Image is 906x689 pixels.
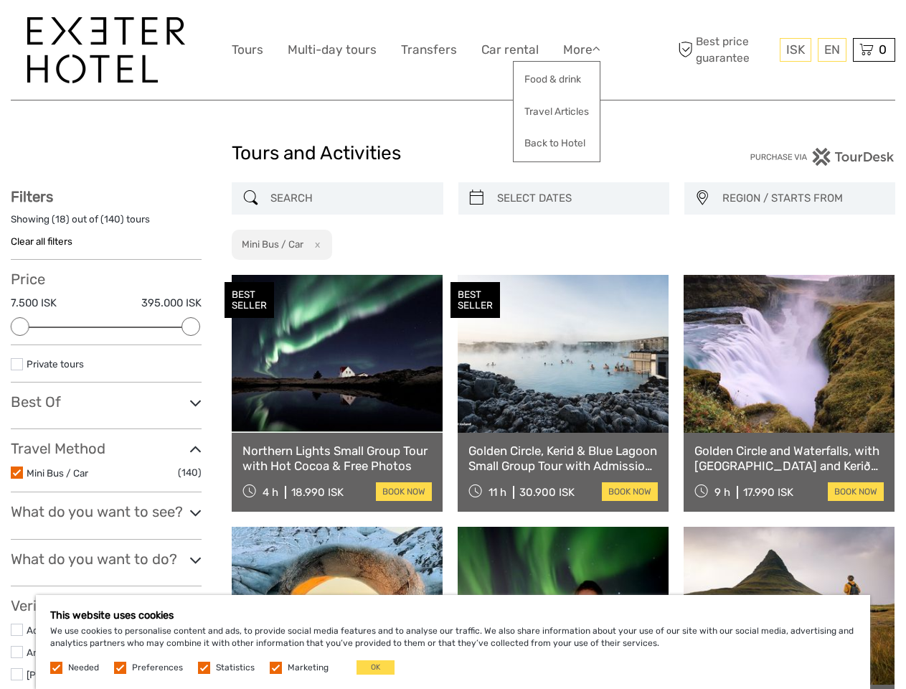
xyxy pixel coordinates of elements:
strong: Filters [11,188,53,205]
input: SELECT DATES [491,186,662,211]
div: 18.990 ISK [291,486,344,499]
span: ISK [786,42,805,57]
a: book now [602,482,658,501]
h3: What do you want to see? [11,503,202,520]
label: Needed [68,662,99,674]
h3: Price [11,271,202,288]
label: 395.000 ISK [141,296,202,311]
h3: Verified Operators [11,597,202,614]
div: 17.990 ISK [743,486,793,499]
div: EN [818,38,846,62]
a: Tours [232,39,263,60]
h1: Tours and Activities [232,142,674,165]
a: Food & drink [514,65,600,93]
a: More [563,39,600,60]
div: BEST SELLER [225,282,274,318]
div: 30.900 ISK [519,486,575,499]
a: Golden Circle and Waterfalls, with [GEOGRAPHIC_DATA] and Kerið in small group [694,444,884,473]
div: BEST SELLER [450,282,500,318]
a: [PERSON_NAME] [27,669,103,680]
a: Golden Circle, Kerid & Blue Lagoon Small Group Tour with Admission Ticket [468,444,658,473]
span: 9 h [714,486,730,499]
div: We use cookies to personalise content and ads, to provide social media features and to analyse ou... [36,595,870,689]
span: (140) [178,464,202,481]
a: Northern Lights Small Group Tour with Hot Cocoa & Free Photos [242,444,432,473]
p: We're away right now. Please check back later! [20,25,162,37]
label: Statistics [216,662,255,674]
img: PurchaseViaTourDesk.png [750,148,895,166]
img: 1336-96d47ae6-54fc-4907-bf00-0fbf285a6419_logo_big.jpg [27,17,185,83]
button: x [306,237,325,252]
label: Preferences [132,662,183,674]
span: 11 h [489,486,506,499]
a: Transfers [401,39,457,60]
label: Marketing [288,662,329,674]
a: Back to Hotel [514,129,600,157]
label: 140 [104,212,121,226]
h3: Travel Method [11,440,202,457]
div: Showing ( ) out of ( ) tours [11,212,202,235]
h3: Best Of [11,393,202,411]
button: REGION / STARTS FROM [716,187,888,210]
label: 18 [55,212,66,226]
a: Car rental [481,39,539,60]
button: OK [357,660,395,675]
label: 7.500 ISK [11,296,57,311]
span: Best price guarantee [674,34,776,65]
button: Open LiveChat chat widget [165,22,182,39]
h2: Mini Bus / Car [242,238,303,250]
a: Adventure Vikings [27,624,108,636]
a: Mini Bus / Car [27,467,88,479]
h5: This website uses cookies [50,609,856,622]
a: book now [828,482,884,501]
a: Private tours [27,358,84,370]
span: 4 h [263,486,278,499]
a: Multi-day tours [288,39,377,60]
input: SEARCH [265,186,435,211]
a: Clear all filters [11,235,72,247]
span: 0 [877,42,889,57]
h3: What do you want to do? [11,550,202,568]
a: book now [376,482,432,501]
a: Arctic Adventures [27,647,107,658]
a: Travel Articles [514,98,600,126]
